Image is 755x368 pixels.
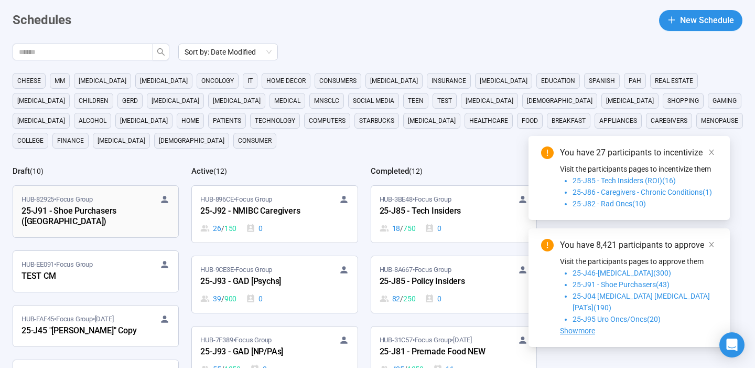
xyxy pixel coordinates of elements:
span: HUB-31C57 • Focus Group • [380,335,472,345]
span: oncology [201,76,234,86]
span: plus [667,16,676,24]
span: [DEMOGRAPHIC_DATA] [159,135,224,146]
span: ( 12 ) [213,167,227,175]
a: HUB-EE091•Focus GroupTEST CM [13,251,178,292]
div: Open Intercom Messenger [719,332,745,358]
span: HUB-82925 • Focus Group [21,194,93,205]
span: 25-J86 - Caregivers - Chronic Conditions(1) [573,188,712,196]
span: starbucks [359,115,394,126]
div: 25-J81 - Premade Food NEW [380,345,495,359]
span: college [17,135,44,146]
span: computers [309,115,346,126]
a: HUB-9CE3E•Focus Group25-J93 - GAD [Psychs]39 / 9000 [192,256,357,313]
span: gaming [713,96,737,106]
a: HUB-82925•Focus Group25-J91 - Shoe Purchasers ([GEOGRAPHIC_DATA]) [13,186,178,237]
span: 250 [403,293,415,304]
span: [MEDICAL_DATA] [152,96,199,106]
span: GERD [122,96,138,106]
span: mnsclc [314,96,339,106]
span: [MEDICAL_DATA] [213,96,261,106]
div: 26 [200,223,236,234]
span: [MEDICAL_DATA] [408,115,456,126]
span: [MEDICAL_DATA] [480,76,527,86]
span: / [221,223,224,234]
span: Patients [213,115,241,126]
span: close [708,149,715,156]
button: plusNew Schedule [659,10,742,31]
span: 25-J91 - Shoe Purchasers(43) [573,280,670,289]
span: home decor [266,76,306,86]
span: [MEDICAL_DATA] [79,76,126,86]
span: children [79,96,109,106]
div: 18 [380,223,416,234]
h2: Active [191,166,213,176]
span: technology [255,115,295,126]
div: 0 [246,223,263,234]
p: Visit the participants pages to approve them [560,256,717,267]
span: Sort by: Date Modified [185,44,272,60]
span: exclamation-circle [541,146,554,159]
span: appliances [599,115,637,126]
span: HUB-896CE • Focus Group [200,194,272,205]
span: caregivers [651,115,687,126]
span: Showmore [560,327,595,335]
span: social media [353,96,394,106]
div: 0 [425,293,441,304]
span: [MEDICAL_DATA] [370,76,418,86]
div: 25-J93 - GAD [NP/PAs] [200,345,316,359]
span: medical [274,96,300,106]
h1: Schedules [13,10,71,30]
span: ( 10 ) [30,167,44,175]
span: real estate [655,76,693,86]
span: [MEDICAL_DATA] [98,135,145,146]
span: Insurance [432,76,466,86]
span: [MEDICAL_DATA] [606,96,654,106]
span: [MEDICAL_DATA] [140,76,188,86]
span: [MEDICAL_DATA] [466,96,513,106]
span: HUB-EE091 • Focus Group [21,259,93,270]
span: Food [522,115,538,126]
span: it [247,76,253,86]
span: education [541,76,575,86]
time: [DATE] [453,336,472,344]
div: 0 [425,223,441,234]
span: exclamation-circle [541,239,554,251]
span: 750 [403,223,415,234]
span: search [157,48,165,56]
span: [DEMOGRAPHIC_DATA] [527,96,592,106]
div: 25-J85 - Policy Insiders [380,275,495,289]
div: 82 [380,293,416,304]
span: Test [437,96,452,106]
div: 0 [246,293,263,304]
span: [MEDICAL_DATA] [17,96,65,106]
span: 25-J85 - Tech Insiders (ROI)(16) [573,176,676,185]
span: alcohol [79,115,106,126]
span: Teen [408,96,424,106]
div: 25-J92 - NMIBC Caregivers [200,205,316,218]
span: HUB-7F389 • Focus Group [200,335,272,345]
a: HUB-896CE•Focus Group25-J92 - NMIBC Caregivers26 / 1500 [192,186,357,243]
span: Spanish [589,76,615,86]
span: 25-J82 - Rad Oncs(10) [573,199,646,208]
span: New Schedule [680,14,734,27]
div: 25-J93 - GAD [Psychs] [200,275,316,289]
span: / [400,223,403,234]
span: 25-J46-[MEDICAL_DATA](300) [573,269,671,277]
p: Visit the participants pages to incentivize them [560,163,717,175]
span: breakfast [552,115,586,126]
time: [DATE] [95,315,114,323]
button: search [153,44,169,60]
span: shopping [667,96,699,106]
span: home [181,115,199,126]
a: HUB-FAF45•Focus Group•[DATE]25-J45 "[PERSON_NAME]" Copy [13,306,178,346]
span: [MEDICAL_DATA] [17,115,65,126]
div: 25-J45 "[PERSON_NAME]" Copy [21,324,137,338]
span: 150 [224,223,236,234]
span: HUB-FAF45 • Focus Group • [21,314,113,324]
span: 25-J95 Uro Oncs/Oncs(20) [573,315,661,323]
span: 900 [224,293,236,304]
span: [MEDICAL_DATA] [120,115,168,126]
div: TEST CM [21,270,137,283]
span: MM [55,76,65,86]
span: HUB-9CE3E • Focus Group [200,265,272,275]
